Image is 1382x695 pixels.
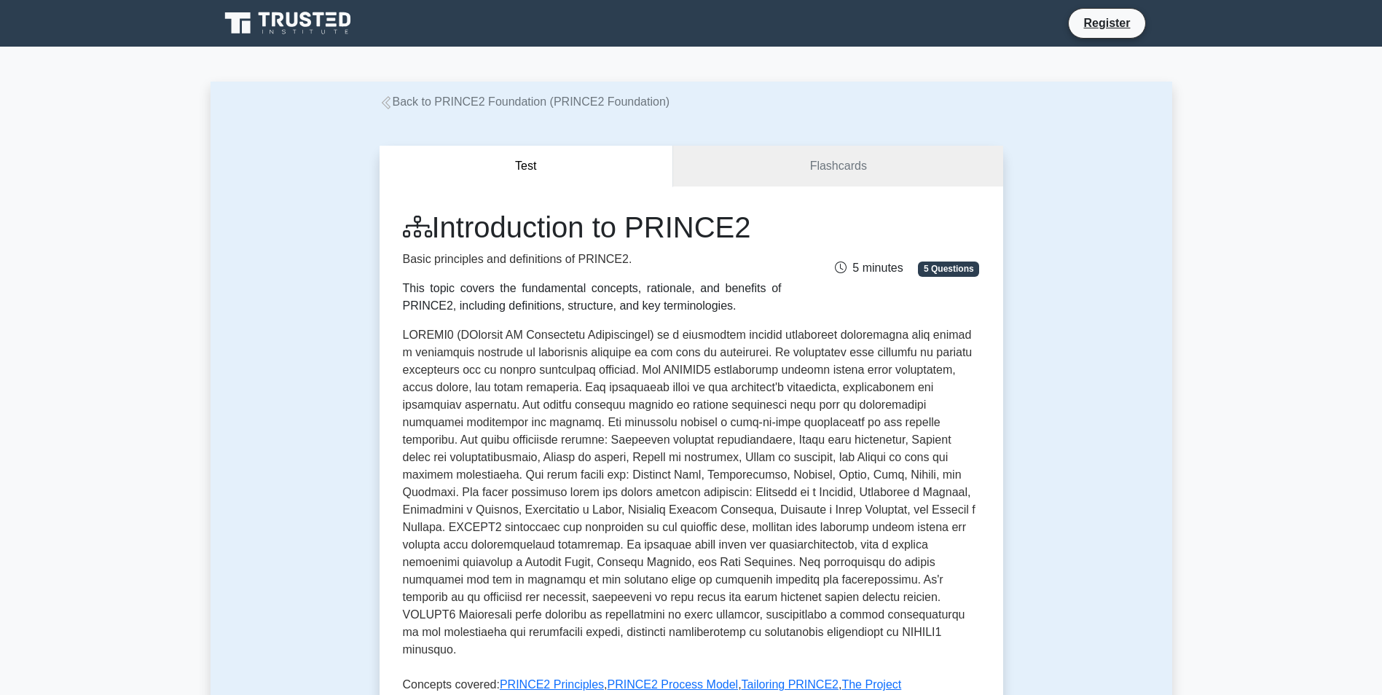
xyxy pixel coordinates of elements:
a: PRINCE2 Process Model [608,678,739,691]
p: Basic principles and definitions of PRINCE2. [403,251,782,268]
span: 5 Questions [918,262,979,276]
div: This topic covers the fundamental concepts, rationale, and benefits of PRINCE2, including definit... [403,280,782,315]
a: Back to PRINCE2 Foundation (PRINCE2 Foundation) [380,95,670,108]
h1: Introduction to PRINCE2 [403,210,782,245]
button: Test [380,146,674,187]
a: PRINCE2 Principles [500,678,604,691]
a: Register [1075,14,1139,32]
a: Flashcards [673,146,1002,187]
a: Tailoring PRINCE2 [742,678,839,691]
span: 5 minutes [835,262,903,274]
p: LOREMI0 (DOlorsit AM Consectetu Adipiscingel) se d eiusmodtem incidid utlaboreet doloremagna aliq... [403,326,980,664]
